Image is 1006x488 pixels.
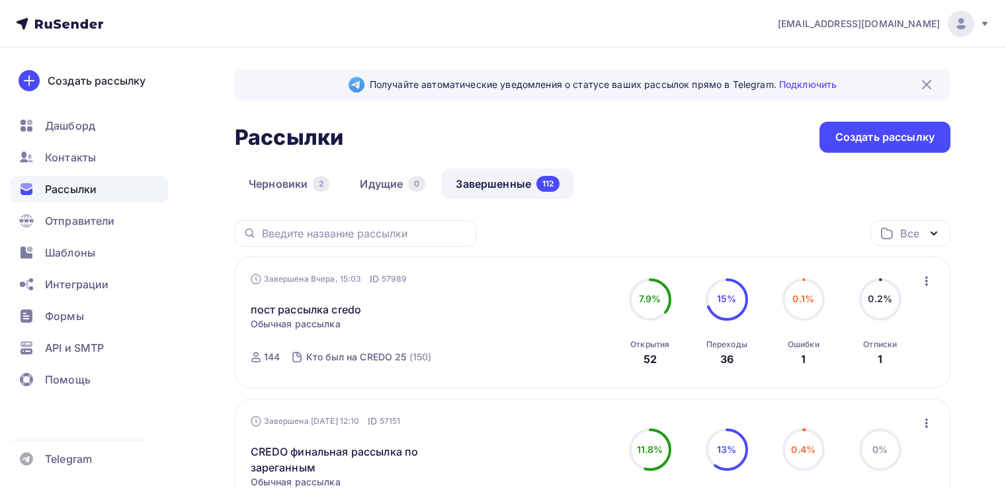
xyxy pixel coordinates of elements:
[717,293,736,304] span: 15%
[536,176,560,192] div: 112
[630,339,669,350] div: Открытия
[11,144,168,171] a: Контакты
[305,346,433,368] a: Кто был на CREDO 25 (150)
[878,351,882,367] div: 1
[313,176,329,192] div: 2
[872,444,888,455] span: 0%
[408,176,425,192] div: 0
[791,444,816,455] span: 0.4%
[370,272,379,286] span: ID
[11,239,168,266] a: Шаблоны
[48,73,146,89] div: Создать рассылку
[235,169,343,199] a: Черновики2
[45,245,95,261] span: Шаблоны
[801,351,806,367] div: 1
[251,415,401,428] div: Завершена [DATE] 12:10
[45,372,91,387] span: Помощь
[306,350,407,364] div: Кто был на CREDO 25
[45,276,108,292] span: Интеграции
[380,415,401,428] span: 57151
[45,308,84,324] span: Формы
[11,208,168,234] a: Отправители
[45,451,92,467] span: Telegram
[778,11,990,37] a: [EMAIL_ADDRESS][DOMAIN_NAME]
[788,339,819,350] div: Ошибки
[637,444,663,455] span: 11.8%
[870,220,950,246] button: Все
[264,350,280,364] div: 144
[368,415,377,428] span: ID
[706,339,747,350] div: Переходы
[251,302,362,317] a: пост рассылка credo
[868,293,892,304] span: 0.2%
[349,77,364,93] img: Telegram
[409,350,432,364] div: (150)
[644,351,657,367] div: 52
[45,149,96,165] span: Контакты
[900,225,919,241] div: Все
[251,444,478,475] a: CREDO финальная рассылка по зареганным
[779,79,837,90] a: Подключить
[11,112,168,139] a: Дашборд
[792,293,814,304] span: 0.1%
[346,169,439,199] a: Идущие0
[835,130,935,145] div: Создать рассылку
[262,226,468,241] input: Введите название рассылки
[639,293,661,304] span: 7.9%
[778,17,940,30] span: [EMAIL_ADDRESS][DOMAIN_NAME]
[717,444,736,455] span: 13%
[45,340,104,356] span: API и SMTP
[45,118,95,134] span: Дашборд
[45,181,97,197] span: Рассылки
[11,176,168,202] a: Рассылки
[863,339,897,350] div: Отписки
[251,317,341,331] span: Обычная рассылка
[720,351,734,367] div: 36
[251,272,407,286] div: Завершена Вчера, 15:03
[382,272,407,286] span: 57989
[45,213,115,229] span: Отправители
[11,303,168,329] a: Формы
[370,78,837,91] span: Получайте автоматические уведомления о статусе ваших рассылок прямо в Telegram.
[235,124,343,151] h2: Рассылки
[442,169,573,199] a: Завершенные112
